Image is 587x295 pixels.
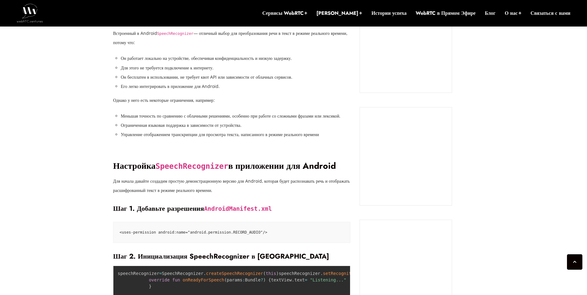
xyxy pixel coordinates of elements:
[121,83,220,89] ya-tr-span: Его легко интегрировать в приложение для Android.
[261,277,263,282] span: ?
[121,122,242,128] ya-tr-span: Ограниченная языковая поддержка в зависимости от устройства.
[121,55,292,61] ya-tr-span: Он работает локально на устройстве, обеспечивая конфиденциальность и низкую задержку.
[243,277,245,282] span: :
[262,10,304,17] ya-tr-span: Сервисы WebRTC
[17,4,43,22] img: WebRTC.предприятия
[266,271,276,276] span: this
[113,178,350,193] ya-tr-span: Для начала давайте создадим простую демонстрационную версию для Android, которая будет распознава...
[505,10,518,17] ya-tr-span: О нас
[262,10,307,17] a: Сервисы WebRTC
[224,277,227,282] span: (
[113,30,348,45] ya-tr-span: — отличный выбор для преобразования речи в текст в режиме реального времени, потому что:
[228,160,336,172] ya-tr-span: в приложении для Android
[172,277,180,282] span: fun
[416,10,475,17] a: WebRTC в Прямом Эфире
[268,277,271,282] span: {
[113,203,204,213] ya-tr-span: Шаг 1. Добавьте разрешения
[305,277,307,282] span: =
[121,113,340,119] ya-tr-span: Меньшая точность по сравнению с облачными решениями, особенно при работе со сложными фразами или ...
[159,271,162,276] span: =
[263,277,266,282] span: )
[149,284,151,289] span: }
[121,65,214,71] ya-tr-span: Для этого не требуется подключение к интернету.
[120,228,344,236] code: <uses-permission android:name="android.permission.RECORD_AUDIO"/>
[310,277,346,282] span: "Listening..."
[366,4,446,86] iframe: Встроенный CTA
[371,10,406,17] a: Истории успеха
[292,277,294,282] span: .
[183,277,224,282] span: onReadyForSpeech
[263,271,266,276] span: (
[113,97,215,103] ya-tr-span: Однако у него есть некоторые ограничения, например:
[156,162,228,171] code: SpeechRecognizer
[276,271,279,276] span: )
[485,10,495,17] a: Блог
[531,10,570,17] a: Связаться с нами
[204,205,272,212] code: AndroidManifest.xml
[113,30,157,36] ya-tr-span: Встроенный в Android
[366,114,446,199] iframe: Встроенный CTA
[316,10,358,17] ya-tr-span: [PERSON_NAME]
[113,160,156,172] ya-tr-span: Настройка
[121,131,319,137] ya-tr-span: Управление отображением транскрипции для просмотра текста, написанного в режиме реального времени
[203,271,206,276] span: .
[157,31,194,36] code: SpeechRecognizer
[206,271,263,276] span: createSpeechRecognizer
[121,74,292,80] ya-tr-span: Он бесплатен в использовании, не требует квот API или зависимости от облачных сервисов.
[149,277,169,282] span: override
[505,10,521,17] a: О нас
[113,251,329,261] ya-tr-span: Шаг 2. Инициализация SpeechRecognizer в [GEOGRAPHIC_DATA]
